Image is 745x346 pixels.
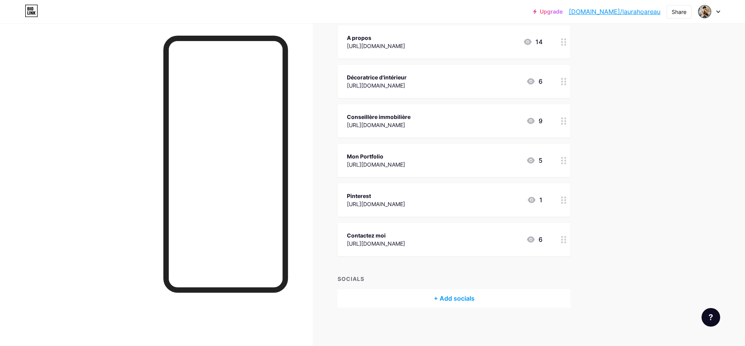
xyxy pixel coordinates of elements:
div: [URL][DOMAIN_NAME] [347,81,407,90]
div: Décoratrice d'intérieur [347,73,407,81]
div: 5 [526,156,542,165]
div: 1 [527,195,542,205]
div: SOCIALS [338,275,570,283]
div: Mon Portfolio [347,152,405,160]
div: Contactez moi [347,231,405,239]
img: lauralovesdesign [697,4,712,19]
div: Share [672,8,686,16]
div: + Add socials [338,289,570,308]
div: Conseillère immobilière [347,113,411,121]
a: Upgrade [533,9,563,15]
div: [URL][DOMAIN_NAME] [347,121,411,129]
div: [URL][DOMAIN_NAME] [347,160,405,169]
div: 9 [526,116,542,126]
div: [URL][DOMAIN_NAME] [347,239,405,248]
div: [URL][DOMAIN_NAME] [347,200,405,208]
div: 6 [526,77,542,86]
div: 6 [526,235,542,244]
div: A propos [347,34,405,42]
a: [DOMAIN_NAME]/laurahoareau [569,7,660,16]
div: Pinterest [347,192,405,200]
div: [URL][DOMAIN_NAME] [347,42,405,50]
div: 14 [523,37,542,46]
